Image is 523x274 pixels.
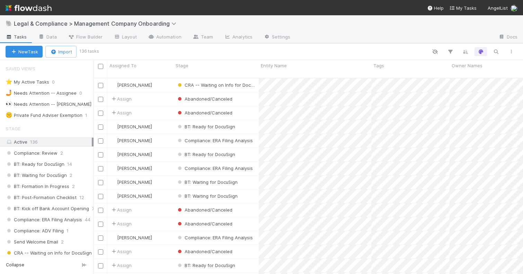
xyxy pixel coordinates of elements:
div: Abandoned/Canceled [176,220,232,227]
span: Flow Builder [68,33,103,40]
input: Toggle Row Selected [98,222,103,227]
div: [PERSON_NAME] [110,234,152,241]
input: Toggle Row Selected [98,208,103,213]
span: Compliance: ADV Filing [6,226,64,235]
span: Owner Names [452,62,482,69]
span: Abandoned/Canceled [176,96,232,102]
span: [PERSON_NAME] [117,179,152,185]
img: avatar_892eb56c-5b5a-46db-bf0b-2a9023d0e8f8.png [110,152,116,157]
span: 🤫 [6,112,12,118]
a: Docs [493,32,523,43]
div: Compliance: ERA Filing Analysis [176,165,253,172]
span: Send Welcome Email [6,238,58,246]
input: Toggle Row Selected [98,236,103,241]
span: 44 [85,215,90,224]
div: BT: Ready for DocuSign [176,123,235,130]
span: Assign [110,95,132,102]
span: Tasks [6,33,27,40]
div: Abandoned/Canceled [176,95,232,102]
a: Layout [108,32,142,43]
input: Toggle Row Selected [98,180,103,185]
span: BT: Ready for DocuSign [6,160,64,169]
span: BT: Waiting for DocuSign [176,179,238,185]
span: Assign [110,262,132,269]
img: avatar_571adf04-33e8-4205-80f0-83f56503bf42.png [511,5,517,12]
input: Toggle Row Selected [98,97,103,102]
span: Compliance: ERA Filing Analysis [176,235,253,240]
input: Toggle Row Selected [98,83,103,88]
span: 2 [70,171,72,180]
a: Team [187,32,219,43]
span: BT: Kick off Bank Account Opening [6,204,89,213]
span: Assign [110,220,132,227]
span: 12 [79,193,84,202]
span: [PERSON_NAME] [117,124,152,129]
span: 136 [30,139,38,145]
div: BT: Waiting for DocuSign [176,192,238,199]
span: Compliance: Review [6,149,57,157]
div: [PERSON_NAME] [110,123,152,130]
input: Toggle Row Selected [98,194,103,199]
span: Abandoned/Canceled [176,221,232,226]
img: logo-inverted-e16ddd16eac7371096b0.svg [6,2,52,14]
span: 🐘 [6,20,12,26]
span: 0 [79,89,89,97]
div: [PERSON_NAME] [110,137,152,144]
div: BT: Ready for DocuSign [176,262,235,269]
input: Toggle Row Selected [98,263,103,268]
span: 👀 [6,101,12,107]
div: [PERSON_NAME] [110,151,152,158]
span: Abandoned/Canceled [176,207,232,213]
img: avatar_892eb56c-5b5a-46db-bf0b-2a9023d0e8f8.png [110,82,116,88]
input: Toggle Row Selected [98,138,103,144]
input: Toggle Row Selected [98,166,103,171]
span: Saved Views [6,62,35,76]
span: BT: Ready for DocuSign [176,263,235,268]
span: Legal & Compliance > Management Company Onboarding [14,20,180,27]
span: [PERSON_NAME] [117,138,152,143]
img: avatar_892eb56c-5b5a-46db-bf0b-2a9023d0e8f8.png [110,179,116,185]
div: Abandoned/Canceled [176,109,232,116]
a: Settings [258,32,296,43]
span: Compliance: ERA Filing Analysis [6,215,82,224]
div: Active [6,138,92,146]
button: Import [45,46,77,58]
div: Private Fund Adviser Exemption [6,111,82,120]
span: [PERSON_NAME] [117,152,152,157]
span: 1 [67,226,69,235]
input: Toggle Row Selected [98,249,103,255]
span: Assign [110,248,132,255]
span: ⭐ [6,79,12,85]
div: BT: Waiting for DocuSign [176,179,238,186]
span: 1 [85,111,94,120]
span: Abandoned/Canceled [176,249,232,254]
span: CRA -- Waiting on Info for DocuSign [6,249,92,257]
span: [PERSON_NAME] [117,82,152,88]
img: avatar_c545aa83-7101-4841-8775-afeaaa9cc762.png [110,165,116,171]
a: Analytics [219,32,258,43]
span: 7 [92,204,94,213]
img: avatar_c545aa83-7101-4841-8775-afeaaa9cc762.png [110,235,116,240]
div: CRA -- Waiting on Info for DocuSign [176,82,255,88]
div: Abandoned/Canceled [176,206,232,213]
span: 2 [72,182,75,191]
span: Assign [110,109,132,116]
span: BT: Ready for DocuSign [176,124,235,129]
div: Abandoned/Canceled [176,248,232,255]
span: [PERSON_NAME] [117,193,152,199]
span: 2 [60,149,63,157]
span: BT: Waiting for DocuSign [176,193,238,199]
div: Needs Attention -- Assignee [6,89,77,97]
div: BT: Ready for DocuSign [176,151,235,158]
span: 14 [67,160,72,169]
img: avatar_c545aa83-7101-4841-8775-afeaaa9cc762.png [110,138,116,143]
a: My Tasks [449,5,477,11]
span: Entity Name [261,62,287,69]
div: Compliance: ERA Filing Analysis [176,234,253,241]
input: Toggle Row Selected [98,125,103,130]
span: BT: Post-Formation Checklist [6,193,77,202]
span: Assigned To [109,62,136,69]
